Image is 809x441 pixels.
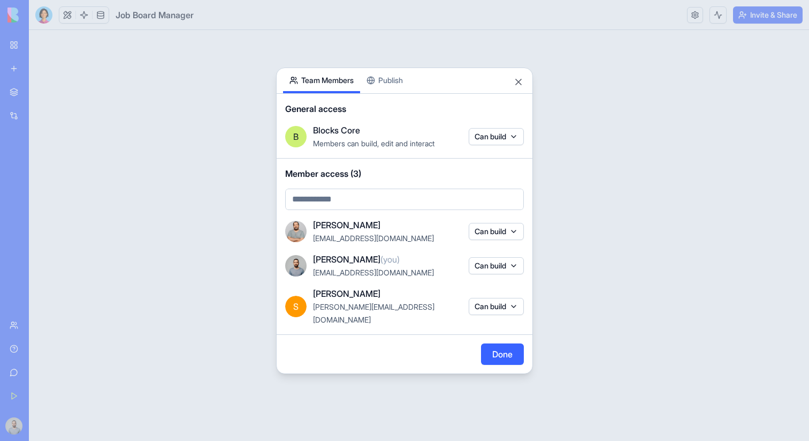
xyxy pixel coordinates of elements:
[313,253,400,266] span: [PERSON_NAME]
[313,268,434,277] span: [EMAIL_ADDRESS][DOMAIN_NAME]
[469,257,524,274] button: Can build
[360,68,409,93] button: Publish
[285,102,524,115] span: General access
[283,68,360,93] button: Team Members
[285,255,307,276] img: image_123650291_bsq8ao.jpg
[313,302,434,324] span: [PERSON_NAME][EMAIL_ADDRESS][DOMAIN_NAME]
[313,139,434,148] span: Members can build, edit and interact
[293,130,299,143] span: B
[469,298,524,315] button: Can build
[481,343,524,365] button: Done
[313,219,380,231] span: [PERSON_NAME]
[313,287,380,300] span: [PERSON_NAME]
[285,221,307,242] img: ACg8ocINnUFOES7OJTbiXTGVx5LDDHjA4HP-TH47xk9VcrTT7fmeQxI=s96-c
[469,223,524,240] button: Can build
[380,254,400,265] span: (you)
[285,296,307,317] span: S
[313,124,360,137] span: Blocks Core
[285,167,524,180] span: Member access (3)
[469,128,524,145] button: Can build
[313,234,434,243] span: [EMAIL_ADDRESS][DOMAIN_NAME]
